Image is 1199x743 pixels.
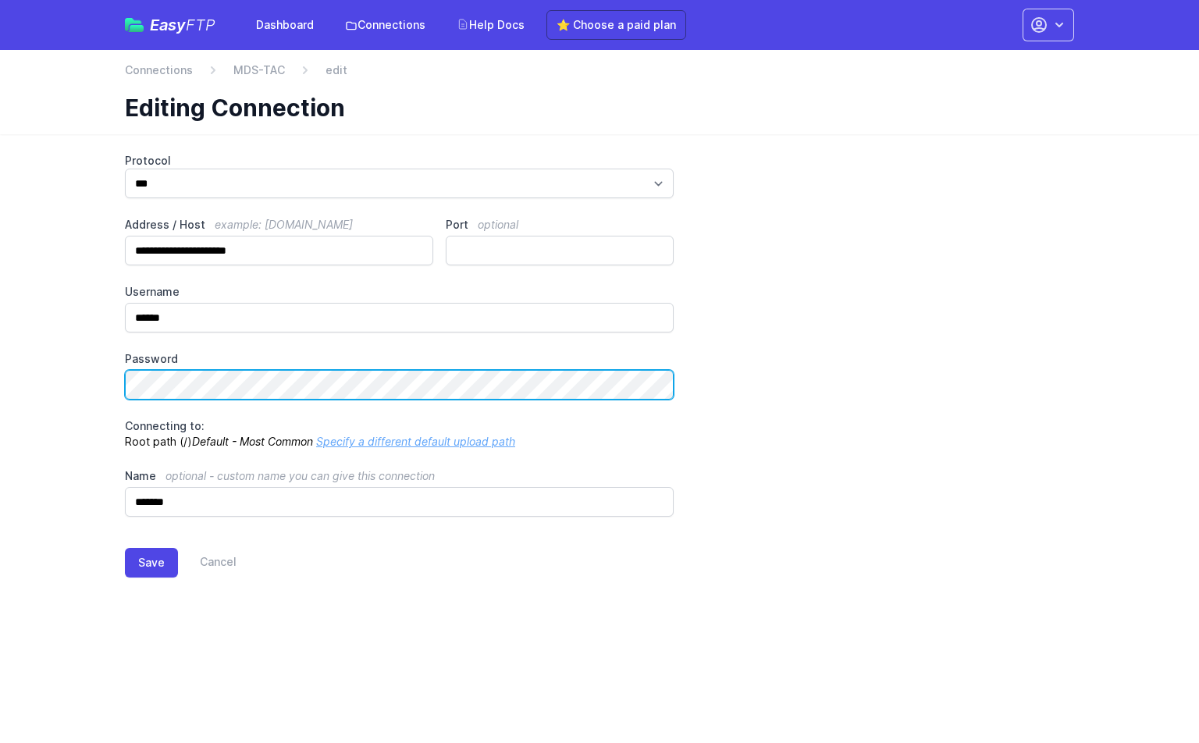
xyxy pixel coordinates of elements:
[125,62,193,78] a: Connections
[125,217,433,233] label: Address / Host
[446,217,674,233] label: Port
[125,153,674,169] label: Protocol
[165,469,435,482] span: optional - custom name you can give this connection
[336,11,435,39] a: Connections
[125,419,205,432] span: Connecting to:
[150,17,215,33] span: Easy
[186,16,215,34] span: FTP
[546,10,686,40] a: ⭐ Choose a paid plan
[178,548,237,578] a: Cancel
[247,11,323,39] a: Dashboard
[125,468,674,484] label: Name
[478,218,518,231] span: optional
[316,435,515,448] a: Specify a different default upload path
[125,548,178,578] button: Save
[125,94,1062,122] h1: Editing Connection
[125,17,215,33] a: EasyFTP
[1121,665,1180,724] iframe: Drift Widget Chat Controller
[125,18,144,32] img: easyftp_logo.png
[125,418,674,450] p: Root path (/)
[233,62,285,78] a: MDS-TAC
[192,435,313,448] i: Default - Most Common
[125,351,674,367] label: Password
[125,284,674,300] label: Username
[125,62,1074,87] nav: Breadcrumb
[326,62,347,78] span: edit
[447,11,534,39] a: Help Docs
[215,218,353,231] span: example: [DOMAIN_NAME]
